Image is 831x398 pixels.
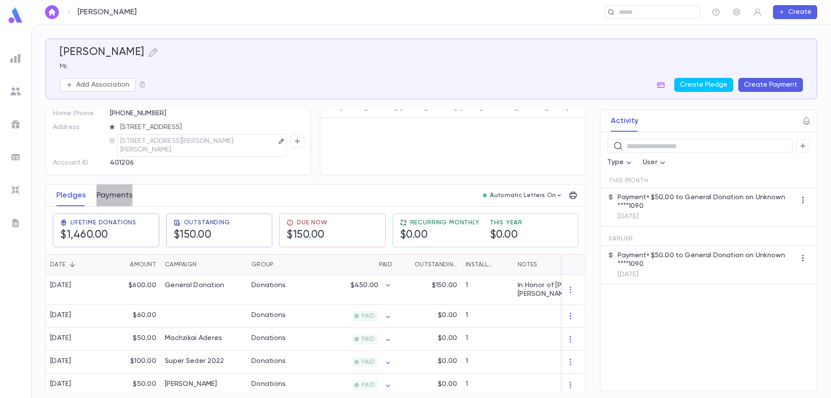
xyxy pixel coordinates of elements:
div: Installments [461,254,513,275]
button: Sort [116,258,130,272]
img: batches_grey.339ca447c9d9533ef1741baa751efc33.svg [10,152,21,162]
div: Group [251,254,274,275]
img: home_white.a664292cf8c1dea59945f0da9f25487c.svg [47,9,57,16]
p: [DATE] [618,270,796,279]
div: 1 [461,328,513,351]
p: Automatic Letters On [490,192,556,199]
div: 1 [461,305,513,328]
div: Notes [518,254,537,275]
span: User [643,159,657,166]
img: reports_grey.c525e4749d1bce6a11f5fe2a8de1b229.svg [10,53,21,64]
div: Amount [104,254,161,275]
div: Notes [513,254,622,275]
div: Outstanding [415,254,457,275]
button: Automatic Letters On [480,189,566,201]
div: User [643,154,668,171]
div: 1 [461,275,513,305]
div: Campaign [161,254,247,275]
button: Sort [196,258,210,272]
button: Sort [401,258,415,272]
div: 1 [461,374,513,397]
div: In Honor of [PERSON_NAME]; [PERSON_NAME] [518,281,617,298]
div: Donations [251,380,286,388]
span: [STREET_ADDRESS] [117,123,305,132]
div: Paid [379,254,392,275]
span: This Month [609,177,648,184]
img: logo [7,7,24,24]
div: Campaign [165,254,196,275]
p: Payment • $50.00 to General Donation on Unknown ****1090 [618,251,796,269]
button: Create Payment [738,78,803,92]
button: Create [773,5,817,19]
div: 401206 [110,156,261,169]
img: imports_grey.530a8a0e642e233f2baf0ef88e8c9fcb.svg [10,185,21,195]
div: Machzikai Aderes [165,334,222,343]
p: [STREET_ADDRESS][PERSON_NAME][PERSON_NAME] [120,136,277,155]
span: Type [607,159,624,166]
div: [DATE] [50,357,71,366]
p: $0.00 [438,357,457,366]
div: Outstanding [396,254,461,275]
div: General Donation [165,281,224,290]
div: Donations [251,311,286,320]
div: [DATE] [50,281,71,290]
h5: $150.00 [287,229,325,242]
div: Super Seder 2022 [165,357,224,366]
span: PAID [358,359,378,366]
h5: $1,460.00 [60,229,108,242]
p: $450.00 [351,281,378,290]
p: $150.00 [432,281,457,290]
button: Activity [611,110,638,132]
div: [DATE] [50,311,71,320]
button: Payments [97,184,132,206]
div: [PHONE_NUMBER] [110,107,304,120]
p: Address [53,120,103,134]
div: Date [50,254,65,275]
div: $100.00 [104,351,161,374]
h5: $0.00 [400,229,428,242]
div: Donations [251,334,286,343]
div: Paid [312,254,396,275]
div: Donations [251,357,286,366]
img: students_grey.60c7aba0da46da39d6d829b817ac14fc.svg [10,86,21,97]
span: This Year [490,219,522,226]
img: letters_grey.7941b92b52307dd3b8a917253454ce1c.svg [10,218,21,228]
p: Mr. [60,62,803,71]
span: Earlier [609,235,633,242]
p: $0.00 [438,334,457,343]
div: [DATE] [50,334,71,343]
div: [DATE] [50,380,71,388]
button: Sort [365,258,379,272]
span: PAID [358,336,378,343]
span: PAID [358,313,378,320]
div: Group [247,254,312,275]
div: Date [46,254,104,275]
div: $50.00 [104,374,161,397]
span: Lifetime Donations [71,219,136,226]
p: $0.00 [438,311,457,320]
h5: $150.00 [174,229,212,242]
p: $0.00 [438,380,457,388]
button: Add Association [60,78,135,92]
div: Donations [251,281,286,290]
span: Outstanding [184,219,230,226]
span: Due Now [297,219,328,226]
p: Add Association [76,81,129,89]
div: Goldberg Kollel [165,380,217,388]
div: 1 [461,351,513,374]
div: Amount [130,254,156,275]
p: Home Phone [53,107,103,120]
button: Sort [65,258,79,272]
h5: $0.00 [490,229,518,242]
p: [PERSON_NAME] [77,7,137,17]
div: Type [607,154,634,171]
div: $50.00 [104,328,161,351]
div: $600.00 [104,275,161,305]
img: campaigns_grey.99e729a5f7ee94e3726e6486bddda8f1.svg [10,119,21,129]
button: Sort [495,258,509,272]
button: Pledges [56,184,86,206]
div: $60.00 [104,305,161,328]
p: [DATE] [618,212,796,221]
span: PAID [358,382,378,388]
p: Payment • $50.00 to General Donation on Unknown ****1090 [618,193,796,210]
